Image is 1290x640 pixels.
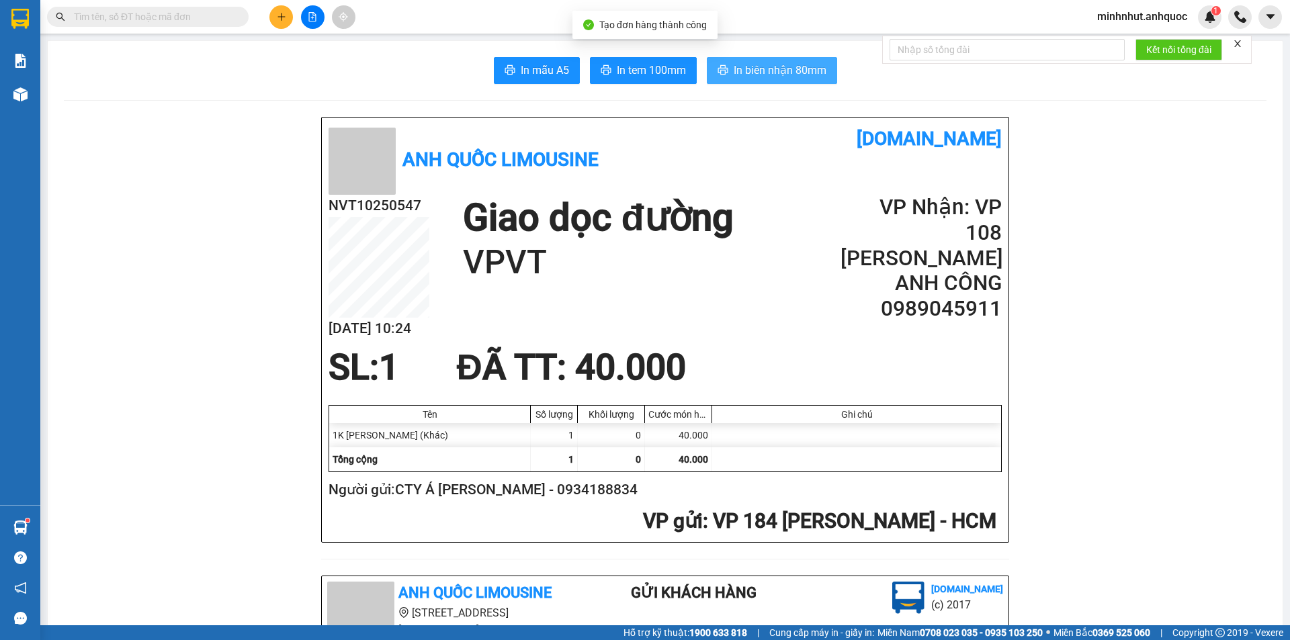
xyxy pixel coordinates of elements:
span: SL: [329,347,379,388]
b: [DOMAIN_NAME] [857,128,1002,150]
span: | [1160,625,1162,640]
input: Tìm tên, số ĐT hoặc mã đơn [74,9,232,24]
span: VPVT [148,95,198,118]
button: printerIn biên nhận 80mm [707,57,837,84]
span: copyright [1215,628,1225,637]
div: 0903377437 [128,76,236,95]
h2: VP Nhận: VP 108 [PERSON_NAME] [841,195,1002,271]
span: In mẫu A5 [521,62,569,79]
span: | [757,625,759,640]
span: check-circle [583,19,594,30]
span: 1 [379,347,399,388]
strong: 0369 525 060 [1092,627,1150,638]
sup: 1 [1211,6,1221,15]
div: 1K [PERSON_NAME] (Khác) [329,423,531,447]
span: close [1233,39,1242,48]
div: 0 [578,423,645,447]
b: Gửi khách hàng [631,584,757,601]
span: Tạo đơn hàng thành công [599,19,707,30]
li: (c) 2017 [931,596,1003,613]
span: minhnhut.anhquoc [1086,8,1198,25]
span: plus [277,12,286,21]
input: Nhập số tổng đài [890,39,1125,60]
button: plus [269,5,293,29]
button: aim [332,5,355,29]
h2: Người gửi: CTY Á [PERSON_NAME] - 0934188834 [329,479,996,501]
h2: 0989045911 [841,296,1002,322]
b: [DOMAIN_NAME] [931,584,1003,594]
img: warehouse-icon [13,520,28,535]
div: VP 184 [PERSON_NAME] - HCM [11,11,119,60]
h2: [DATE] 10:24 [329,318,429,340]
img: logo-vxr [11,9,29,29]
span: In tem 100mm [617,62,686,79]
span: file-add [308,12,317,21]
h2: NVT10250547 [329,195,429,217]
span: aim [339,12,348,21]
div: Cước món hàng [648,409,708,420]
h2: : VP 184 [PERSON_NAME] - HCM [329,508,996,535]
div: 0937185915 [11,92,119,111]
div: CHỊ [PERSON_NAME] [11,60,119,92]
b: Anh Quốc Limousine [398,584,552,601]
img: icon-new-feature [1204,11,1216,23]
div: Tên [333,409,527,420]
span: ĐÃ TT : 40.000 [456,347,685,388]
li: [STREET_ADDRESS][PERSON_NAME] [327,604,577,638]
div: Khối lượng [581,409,641,420]
span: 0 [636,454,641,465]
button: file-add [301,5,325,29]
span: In biên nhận 80mm [734,62,826,79]
span: environment [398,607,409,618]
span: ⚪️ [1046,630,1050,635]
img: solution-icon [13,54,28,68]
span: printer [505,64,515,77]
span: VP gửi [643,509,703,533]
span: printer [718,64,728,77]
span: question-circle [14,551,27,564]
span: message [14,612,27,625]
span: 40.000 [679,454,708,465]
button: caret-down [1258,5,1282,29]
span: Nhận: [128,13,161,27]
h2: ANH CÔNG [841,271,1002,296]
span: printer [601,64,611,77]
button: printerIn tem 100mm [590,57,697,84]
b: Anh Quốc Limousine [402,148,599,171]
div: CHỊ [PERSON_NAME] [128,44,236,76]
span: 1 [568,454,574,465]
span: 1 [1213,6,1218,15]
span: Cung cấp máy in - giấy in: [769,625,874,640]
span: Kết nối tổng đài [1146,42,1211,57]
span: Tổng cộng [333,454,378,465]
h1: VPVT [463,241,733,284]
button: Kết nối tổng đài [1135,39,1222,60]
img: warehouse-icon [13,87,28,101]
span: Miền Nam [877,625,1043,640]
span: caret-down [1264,11,1277,23]
div: 40.000 [645,423,712,447]
h1: Giao dọc đường [463,195,733,241]
span: notification [14,582,27,594]
img: phone-icon [1234,11,1246,23]
span: Miền Bắc [1053,625,1150,640]
div: Ghi chú [716,409,998,420]
button: printerIn mẫu A5 [494,57,580,84]
div: Số lượng [534,409,574,420]
span: Gửi: [11,13,32,27]
span: search [56,12,65,21]
div: 1 [531,423,578,447]
div: VP 108 [PERSON_NAME] [128,11,236,44]
span: Hỗ trợ kỹ thuật: [623,625,747,640]
img: logo.jpg [892,582,924,614]
strong: 1900 633 818 [689,627,747,638]
strong: 0708 023 035 - 0935 103 250 [920,627,1043,638]
sup: 1 [26,518,30,522]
